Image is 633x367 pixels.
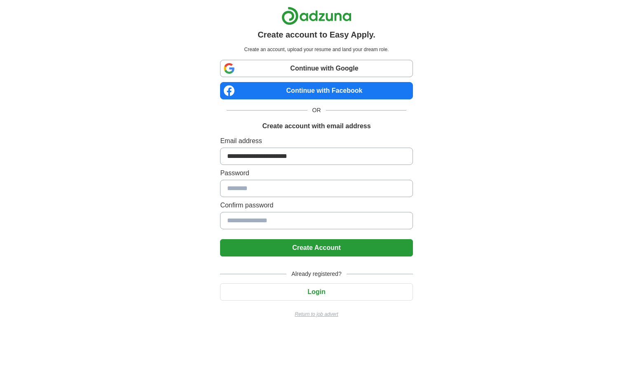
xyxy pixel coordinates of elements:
[262,121,370,131] h1: Create account with email address
[220,60,413,77] a: Continue with Google
[220,283,413,301] button: Login
[220,200,413,210] label: Confirm password
[220,82,413,99] a: Continue with Facebook
[258,28,375,41] h1: Create account to Easy Apply.
[220,311,413,318] a: Return to job advert
[281,7,352,25] img: Adzuna logo
[220,239,413,256] button: Create Account
[220,136,413,146] label: Email address
[220,288,413,295] a: Login
[222,46,411,53] p: Create an account, upload your resume and land your dream role.
[220,168,413,178] label: Password
[286,270,346,278] span: Already registered?
[307,106,326,115] span: OR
